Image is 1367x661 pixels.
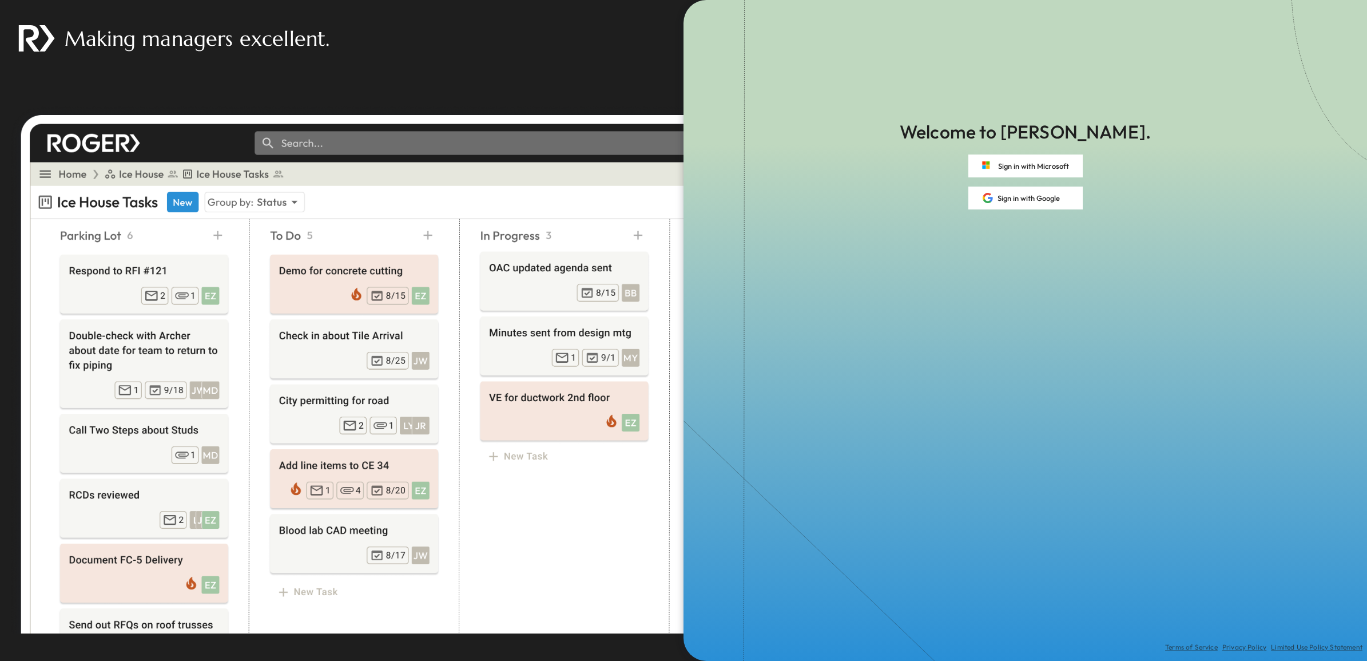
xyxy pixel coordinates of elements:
a: Privacy Policy [1222,643,1266,652]
p: Making managers excellent. [65,24,329,53]
button: Sign in with Google [968,187,1083,209]
a: Terms of Service [1165,643,1218,652]
a: Limited Use Policy Statement [1271,643,1362,652]
img: landing_page_inbox.png [9,105,1060,634]
p: Welcome to [PERSON_NAME]. [900,119,1151,145]
button: Sign in with Microsoft [968,155,1083,177]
